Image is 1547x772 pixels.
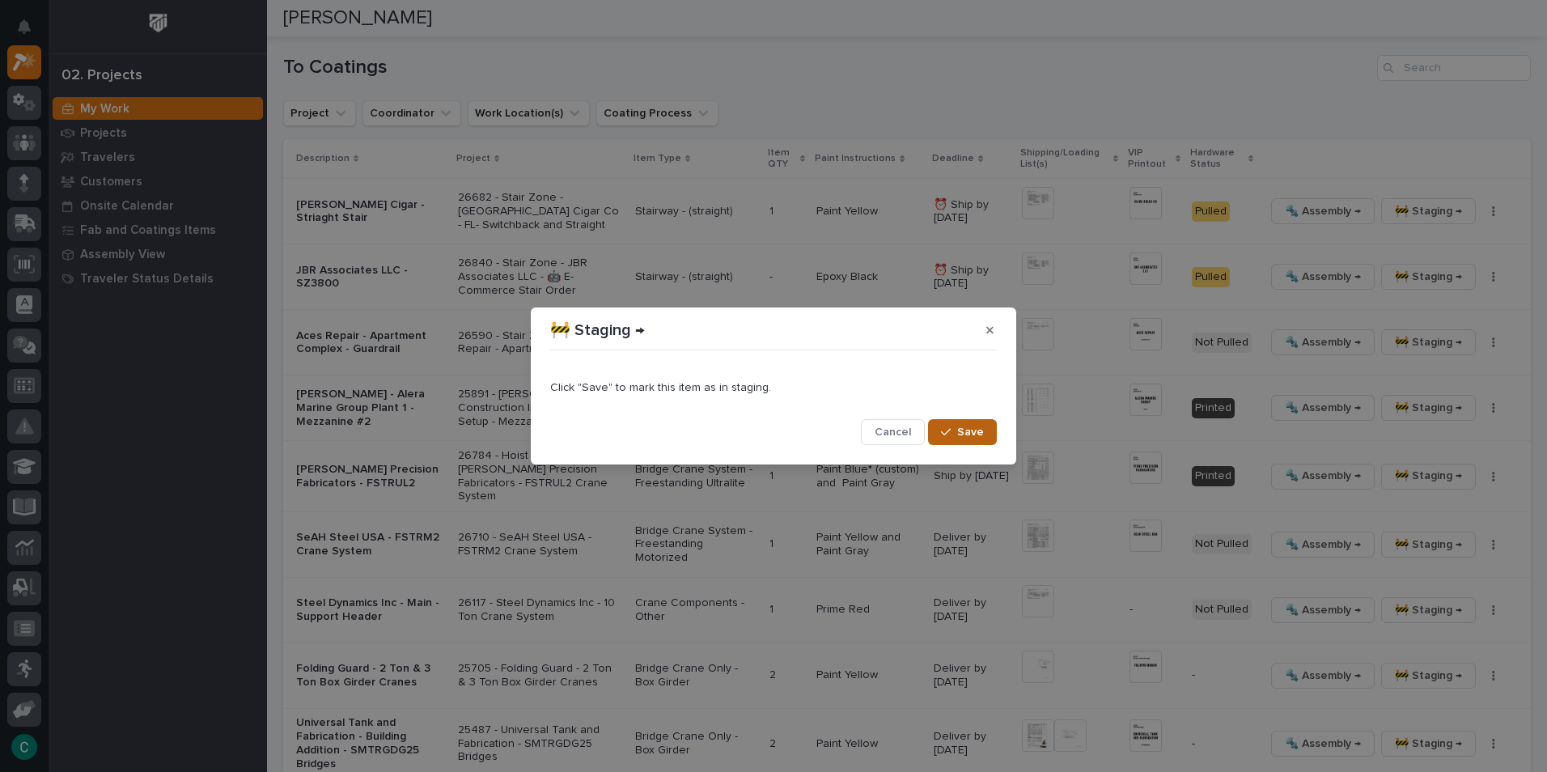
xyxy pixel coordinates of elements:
[861,419,925,445] button: Cancel
[550,381,997,395] p: Click "Save" to mark this item as in staging.
[875,425,911,439] span: Cancel
[550,320,645,340] p: 🚧 Staging →
[928,419,997,445] button: Save
[957,425,984,439] span: Save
